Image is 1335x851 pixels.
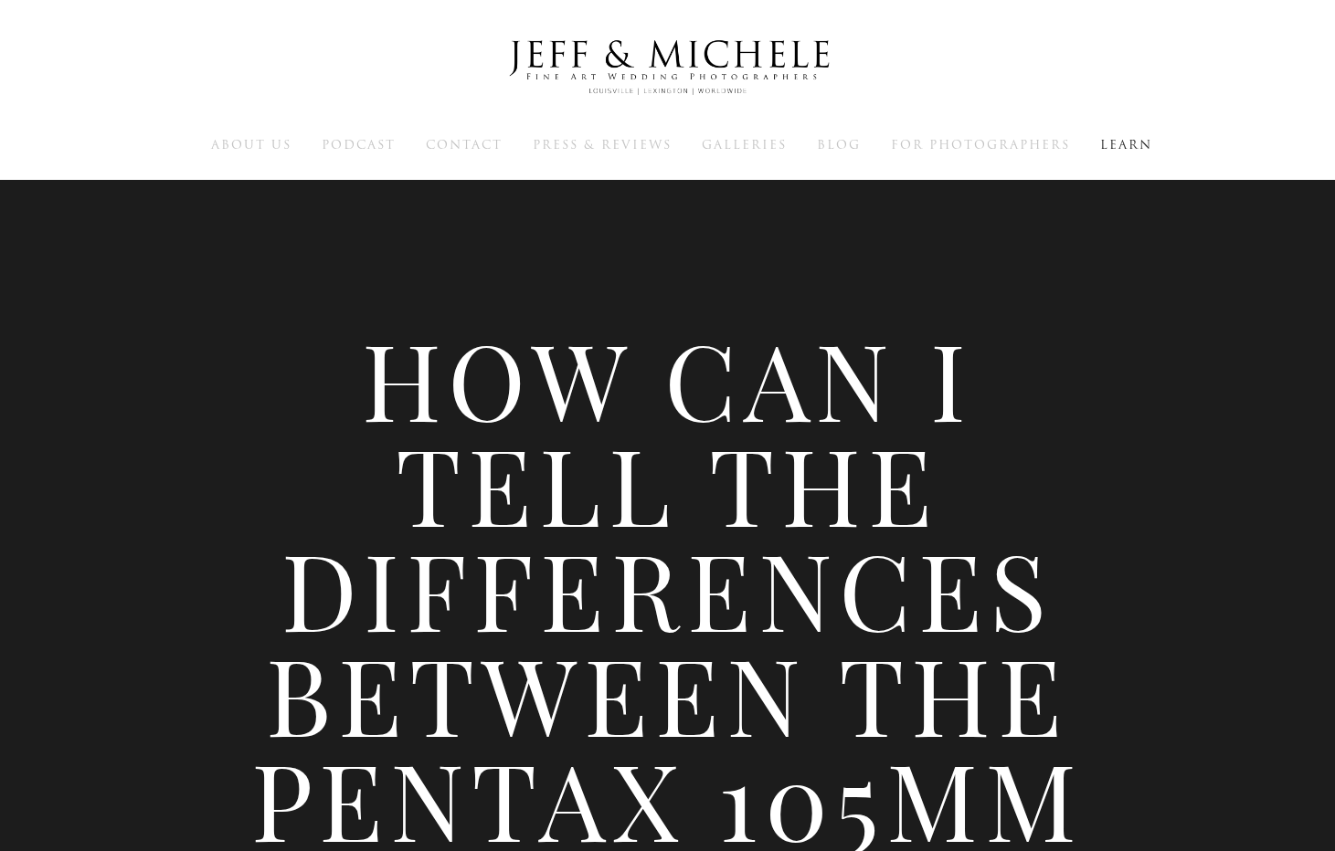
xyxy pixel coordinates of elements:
[211,136,291,152] a: About Us
[533,136,672,152] a: Press & Reviews
[1100,136,1152,152] a: Learn
[702,136,787,152] a: Galleries
[817,136,861,152] a: Blog
[426,136,503,152] a: Contact
[485,23,851,112] img: Louisville Wedding Photographers - Jeff & Michele Wedding Photographers
[322,136,396,152] a: Podcast
[891,136,1070,152] a: For Photographers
